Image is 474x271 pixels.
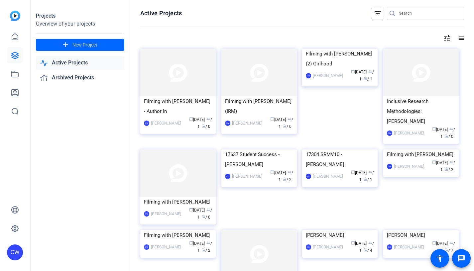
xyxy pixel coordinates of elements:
[270,170,274,174] span: calendar_today
[270,170,286,175] span: [DATE]
[206,117,210,121] span: group
[201,248,205,252] span: radio
[359,241,374,253] span: / 1
[225,96,293,116] div: Filming with [PERSON_NAME] (IRM)
[436,254,444,262] mat-icon: accessibility
[189,208,193,212] span: calendar_today
[306,244,311,250] div: GH
[368,241,372,245] span: group
[36,20,124,28] div: Overview of your projects
[399,9,459,17] input: Search
[151,244,181,250] div: [PERSON_NAME]
[306,149,374,169] div: 17304 SRMV10 - [PERSON_NAME]
[444,134,448,138] span: radio
[151,120,181,127] div: [PERSON_NAME]
[201,215,205,219] span: radio
[144,96,212,116] div: Filming with [PERSON_NAME] - Author In
[432,241,436,245] span: calendar_today
[36,56,124,70] a: Active Projects
[232,120,262,127] div: [PERSON_NAME]
[189,241,193,245] span: calendar_today
[368,69,372,73] span: group
[10,11,20,21] img: blue-gradient.svg
[144,211,149,217] div: CW
[270,117,286,122] span: [DATE]
[387,149,455,159] div: Filming with [PERSON_NAME]
[283,124,287,128] span: radio
[351,70,367,74] span: [DATE]
[440,160,455,172] span: / 1
[144,121,149,126] div: CW
[306,49,374,69] div: Filming with [PERSON_NAME] (2) Girlhood
[457,254,465,262] mat-icon: message
[363,177,367,181] span: radio
[432,127,448,132] span: [DATE]
[363,177,372,182] span: / 1
[36,39,124,51] button: New Project
[189,241,205,246] span: [DATE]
[351,241,355,245] span: calendar_today
[432,127,436,131] span: calendar_today
[140,9,182,17] h1: Active Projects
[306,73,311,78] div: CW
[444,248,448,252] span: radio
[387,131,392,136] div: CW
[144,197,212,207] div: Filming with [PERSON_NAME]
[201,124,205,128] span: radio
[225,121,230,126] div: CW
[201,248,210,253] span: / 2
[206,208,210,212] span: group
[144,244,149,250] div: CW
[151,211,181,217] div: [PERSON_NAME]
[279,170,293,182] span: / 1
[36,12,124,20] div: Projects
[432,160,436,164] span: calendar_today
[449,160,453,164] span: group
[61,41,70,49] mat-icon: add
[351,170,367,175] span: [DATE]
[351,69,355,73] span: calendar_today
[449,127,453,131] span: group
[283,177,287,181] span: radio
[270,117,274,121] span: calendar_today
[368,170,372,174] span: group
[72,42,97,48] span: New Project
[225,174,230,179] div: RK
[225,149,293,169] div: 17637 Student Success - [PERSON_NAME]
[394,244,424,250] div: [PERSON_NAME]
[432,241,448,246] span: [DATE]
[7,244,23,260] div: CW
[387,96,455,126] div: Inclusive Research Methodologies: [PERSON_NAME]
[189,117,205,122] span: [DATE]
[201,124,210,129] span: / 0
[201,215,210,220] span: / 0
[306,230,374,240] div: [PERSON_NAME]
[394,130,424,136] div: [PERSON_NAME]
[443,34,451,42] mat-icon: tune
[359,170,374,182] span: / 1
[306,174,311,179] div: RK
[283,177,292,182] span: / 2
[444,167,453,172] span: / 2
[432,160,448,165] span: [DATE]
[189,117,193,121] span: calendar_today
[374,9,382,17] mat-icon: filter_list
[444,134,453,139] span: / 0
[313,72,343,79] div: [PERSON_NAME]
[206,241,210,245] span: group
[394,163,424,170] div: [PERSON_NAME]
[288,170,292,174] span: group
[363,76,367,80] span: radio
[363,248,372,253] span: / 4
[456,34,464,42] mat-icon: list
[288,117,292,121] span: group
[449,241,453,245] span: group
[313,244,343,250] div: [PERSON_NAME]
[351,170,355,174] span: calendar_today
[36,71,124,85] a: Archived Projects
[313,173,343,180] div: [PERSON_NAME]
[444,167,448,171] span: radio
[363,77,372,81] span: / 1
[197,241,212,253] span: / 1
[351,241,367,246] span: [DATE]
